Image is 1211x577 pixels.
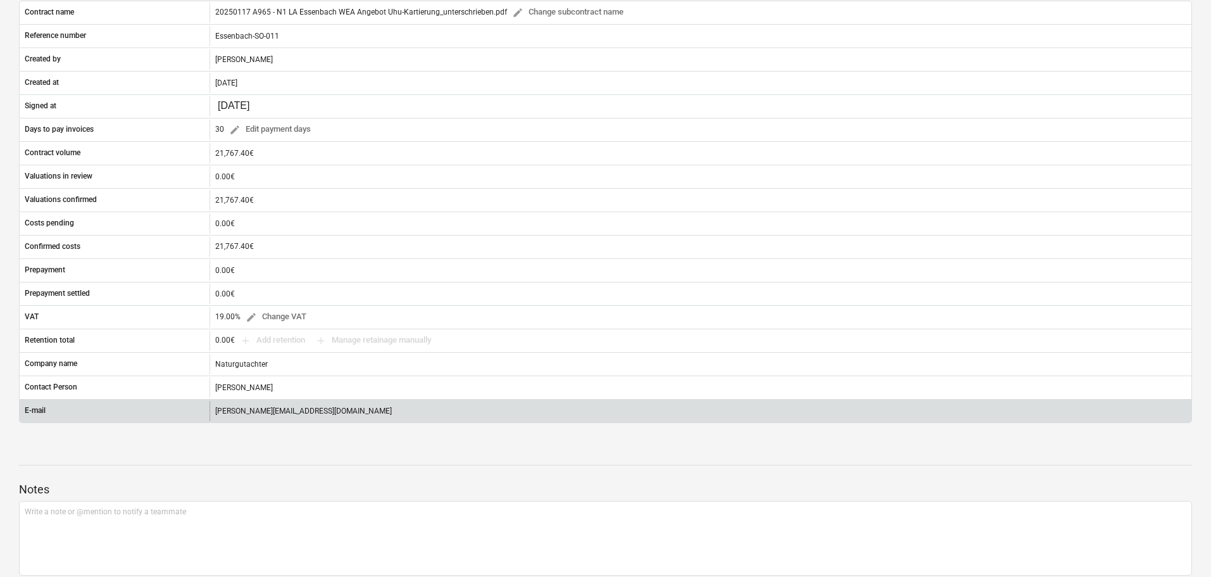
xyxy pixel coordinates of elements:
[25,265,65,276] p: Prepayment
[246,312,257,323] span: edit
[229,122,311,137] span: Edit payment days
[210,26,1191,46] div: Essenbach-SO-011
[512,7,524,18] span: edit
[512,5,624,20] span: Change subcontract name
[25,148,80,158] p: Contract volume
[25,312,39,322] p: VAT
[229,124,241,136] span: edit
[215,3,629,22] div: 20250117 A965 - N1 LA Essenbach WEA Angebot Uhu-Kartierung_unterschrieben.pdf
[25,405,46,416] p: E-mail
[210,167,1191,187] div: 0.00€
[210,190,1191,210] div: 21,767.40€
[210,143,1191,163] div: 21,767.40€
[215,120,316,139] div: 30
[25,171,92,182] p: Valuations in review
[210,260,1191,281] div: 0.00€
[215,98,275,115] input: Change
[224,120,316,139] button: Edit payment days
[25,194,97,205] p: Valuations confirmed
[25,218,74,229] p: Costs pending
[25,101,56,111] p: Signed at
[215,331,436,350] div: 0.00€
[210,284,1191,304] div: 0.00€
[25,124,94,135] p: Days to pay invoices
[25,241,80,252] p: Confirmed costs
[210,401,1191,421] div: [PERSON_NAME][EMAIL_ADDRESS][DOMAIN_NAME]
[25,335,75,346] p: Retention total
[25,54,61,65] p: Created by
[210,73,1191,93] div: [DATE]
[25,382,77,393] p: Contact Person
[25,288,90,299] p: Prepayment settled
[25,7,74,18] p: Contract name
[246,310,306,324] span: Change VAT
[507,3,629,22] button: Change subcontract name
[210,354,1191,374] div: Naturgutachter
[25,358,77,369] p: Company name
[210,49,1191,70] div: [PERSON_NAME]
[25,77,59,88] p: Created at
[210,213,1191,234] div: 0.00€
[19,482,1192,497] p: Notes
[241,307,311,327] button: Change VAT
[25,30,86,41] p: Reference number
[215,241,254,252] p: 21,767.40€
[215,307,311,327] div: 19.00%
[210,377,1191,398] div: [PERSON_NAME]
[1148,516,1211,577] iframe: Chat Widget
